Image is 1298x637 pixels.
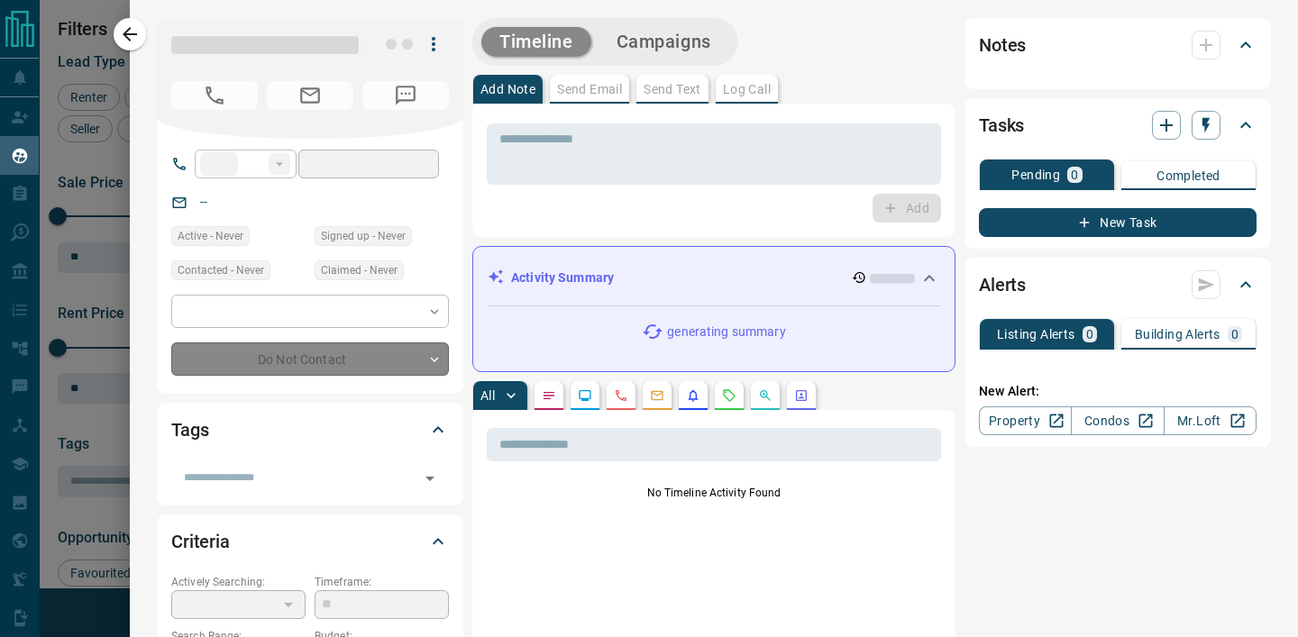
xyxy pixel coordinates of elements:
div: Alerts [979,263,1257,306]
div: Tasks [979,104,1257,147]
span: No Number [362,81,449,110]
a: Property [979,406,1072,435]
div: Tags [171,408,449,451]
a: Condos [1071,406,1164,435]
div: Activity Summary [488,261,940,295]
h2: Tags [171,415,208,444]
span: Contacted - Never [178,261,264,279]
span: Claimed - Never [321,261,398,279]
svg: Requests [722,388,736,403]
div: Do Not Contact [171,342,449,376]
a: -- [200,195,207,209]
button: Campaigns [599,27,729,57]
button: New Task [979,208,1257,237]
a: Mr.Loft [1164,406,1257,435]
p: All [480,389,495,402]
p: 0 [1086,328,1093,341]
span: Active - Never [178,227,243,245]
p: Listing Alerts [997,328,1075,341]
h2: Criteria [171,527,230,556]
span: No Number [171,81,258,110]
div: Criteria [171,520,449,563]
h2: Alerts [979,270,1026,299]
p: Completed [1156,169,1220,182]
svg: Opportunities [758,388,772,403]
p: 0 [1071,168,1078,181]
p: Actively Searching: [171,574,306,590]
p: No Timeline Activity Found [487,485,941,501]
p: 0 [1231,328,1239,341]
p: generating summary [667,323,785,341]
svg: Agent Actions [794,388,809,403]
p: Activity Summary [511,268,614,287]
h2: Notes [979,31,1026,59]
p: Add Note [480,83,535,96]
h2: Tasks [979,111,1024,140]
svg: Listing Alerts [686,388,700,403]
svg: Lead Browsing Activity [578,388,592,403]
svg: Notes [542,388,556,403]
p: New Alert: [979,382,1257,401]
span: No Email [267,81,353,110]
svg: Calls [614,388,628,403]
span: Signed up - Never [321,227,406,245]
p: Pending [1011,168,1060,181]
button: Timeline [481,27,591,57]
p: Timeframe: [315,574,449,590]
div: Notes [979,23,1257,67]
p: Building Alerts [1135,328,1220,341]
button: Open [417,466,443,491]
svg: Emails [650,388,664,403]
